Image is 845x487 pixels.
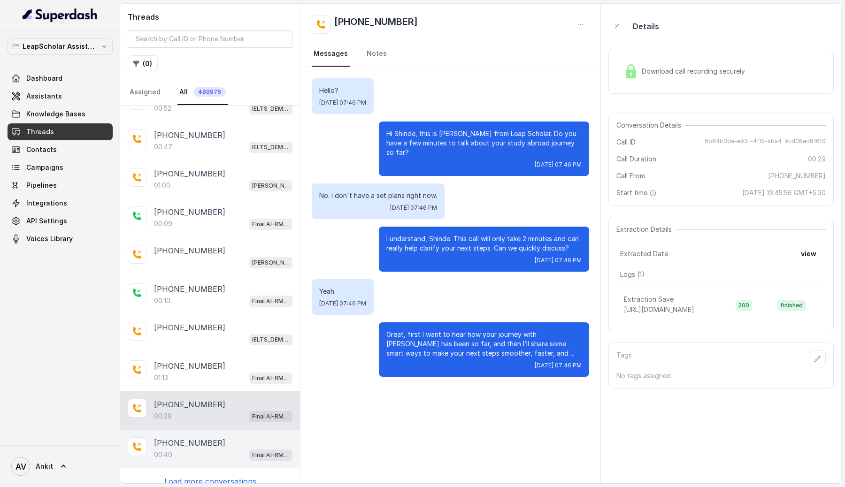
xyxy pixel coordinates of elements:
nav: Tabs [128,80,292,105]
span: [DATE] 07:46 PM [319,99,366,107]
p: 00:52 [154,104,171,113]
img: light.svg [23,8,98,23]
span: [DATE] 19:45:56 GMT+5:30 [742,188,826,198]
a: Campaigns [8,159,113,176]
span: Call Duration [616,154,656,164]
span: 489976 [193,87,226,97]
span: API Settings [26,216,67,226]
span: 200 [736,300,752,311]
a: Dashboard [8,70,113,87]
p: 00:29 [154,411,172,421]
p: IELTS_DEMO_gk (agent 1) [252,335,290,344]
p: [PHONE_NUMBER] [154,322,225,333]
text: AV [15,462,26,472]
a: Assistants [8,88,113,105]
p: I understand, Shinde. This call will only take 2 minutes and can really help clarify your next st... [386,234,582,253]
p: Hi Shinde, this is [PERSON_NAME] from Leap Scholar. Do you have a few minutes to talk about your ... [386,129,582,157]
span: finished [777,300,806,311]
p: [PHONE_NUMBER] [154,168,225,179]
p: [PERSON_NAME] ielts testing (agent -1) [252,258,290,267]
span: Campaigns [26,163,63,172]
a: Voices Library [8,230,113,247]
span: Download call recording securely [642,67,749,76]
span: Conversation Details [616,121,685,130]
a: All489976 [177,80,228,105]
p: LeapScholar Assistant [23,41,98,52]
span: Pipelines [26,181,57,190]
a: Knowledge Bases [8,106,113,122]
p: Extraction Save [624,295,674,304]
p: [PHONE_NUMBER] [154,245,225,256]
span: [DATE] 07:46 PM [535,257,582,264]
span: [URL][DOMAIN_NAME] [624,305,694,313]
a: Threads [8,123,113,140]
p: 00:10 [154,296,170,305]
p: Final AI-RM - Exam Not Yet Decided [252,373,290,383]
span: Ankit [36,462,53,471]
h2: Threads [128,11,292,23]
span: Start time [616,188,659,198]
button: LeapScholar Assistant [8,38,113,55]
span: [DATE] 07:46 PM [319,300,366,307]
a: Notes [365,41,389,67]
p: [PHONE_NUMBER] [154,206,225,218]
p: [PERSON_NAME] ielts testing (agent -1) [252,181,290,190]
nav: Tabs [312,41,589,67]
p: Final AI-RM - Exam Not Yet Decided [252,412,290,421]
span: [DATE] 07:46 PM [535,161,582,168]
a: Pipelines [8,177,113,194]
p: IELTS_DEMO_gk (agent 1) [252,143,290,152]
p: Yeah. [319,287,366,296]
p: No tags assigned [616,371,826,380]
a: Messages [312,41,350,67]
p: 00:09 [154,219,172,228]
p: No. I don't have a set plans right now. [319,191,437,200]
p: Final AI-RM - Exam Not Yet Decided [252,297,290,306]
h2: [PHONE_NUMBER] [334,15,418,34]
span: Voices Library [26,234,73,243]
a: Contacts [8,141,113,158]
p: Final AI-RM - Exam Not Yet Decided [252,220,290,229]
button: view [795,245,822,262]
p: Hello? [319,86,366,95]
p: Load more conversations [164,476,256,487]
p: 01:00 [154,181,170,190]
p: [PHONE_NUMBER] [154,360,225,372]
input: Search by Call ID or Phone Number [128,30,292,48]
span: Call ID [616,137,636,147]
p: Details [633,21,659,32]
p: Logs ( 1 ) [620,270,822,279]
span: Contacts [26,145,57,154]
span: Assistants [26,91,62,101]
p: Great, first I want to hear how your journey with [PERSON_NAME] has been so far, and then I’ll sh... [386,330,582,358]
a: Assigned [128,80,162,105]
span: 00:29 [808,154,826,164]
p: Final AI-RM - Exam Not Yet Decided [252,450,290,460]
span: [PHONE_NUMBER] [768,171,826,181]
p: 01:13 [154,373,168,382]
span: Dashboard [26,74,62,83]
p: 00:47 [154,142,172,152]
span: Knowledge Bases [26,109,85,119]
a: API Settings [8,213,113,229]
p: IELTS_DEMO_gk (agent 1) [252,104,290,114]
p: [PHONE_NUMBER] [154,283,225,295]
img: Lock Icon [624,64,638,78]
a: Ankit [8,453,113,479]
span: 6b84b3da-e93f-4f15-aba4-9cd08ed816f0 [705,137,826,147]
span: [DATE] 07:46 PM [535,362,582,369]
button: (0) [128,55,158,72]
p: Tags [616,350,632,367]
p: [PHONE_NUMBER] [154,437,225,449]
span: [DATE] 07:46 PM [390,204,437,212]
span: Threads [26,127,54,137]
span: Call From [616,171,645,181]
a: Integrations [8,195,113,212]
span: Integrations [26,198,67,208]
span: Extraction Details [616,225,676,234]
span: Extracted Data [620,249,668,259]
p: 00:40 [154,450,172,459]
p: [PHONE_NUMBER] [154,399,225,410]
p: [PHONE_NUMBER] [154,129,225,141]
